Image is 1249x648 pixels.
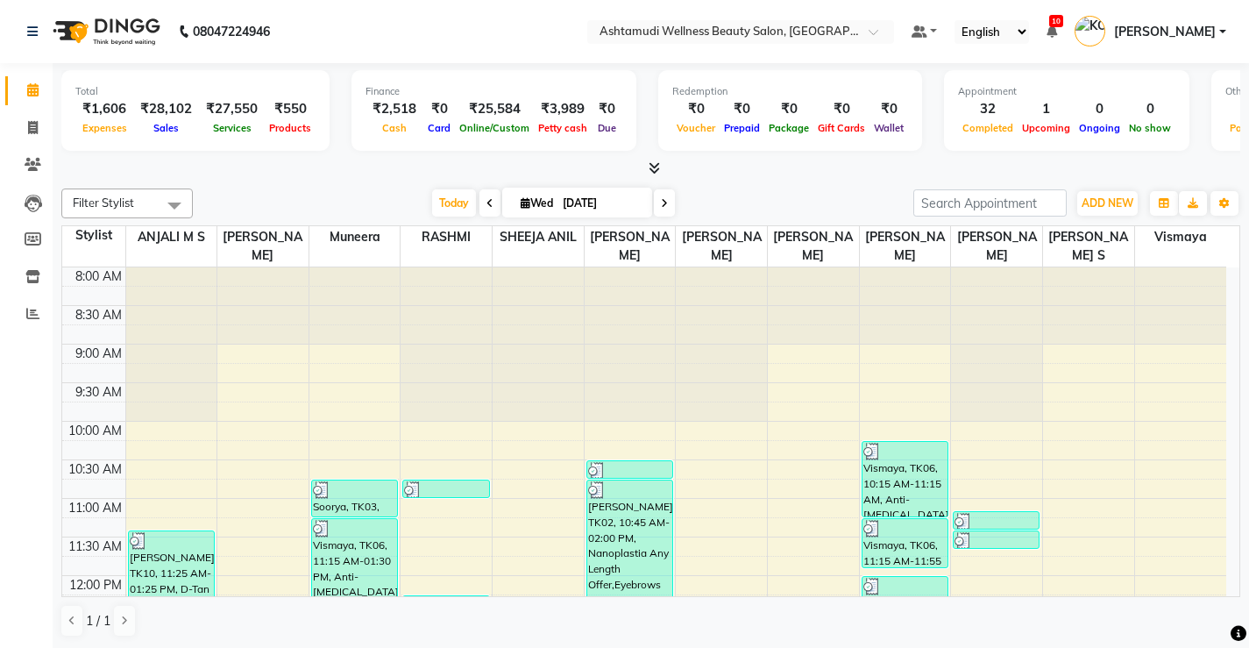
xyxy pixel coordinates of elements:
div: 11:30 AM [65,538,125,556]
img: logo [45,7,165,56]
div: Soorya, TK03, 10:45 AM-11:15 AM, Eyebrows Threading,Forehead Threading [312,481,397,516]
span: Wed [516,196,557,210]
div: Vismaya, TK06, 11:15 AM-11:55 AM, Root Touch-Up ([MEDICAL_DATA] Free) [862,519,947,567]
span: [PERSON_NAME] [217,226,309,267]
div: [PERSON_NAME], TK07, 12:15 PM-12:30 PM, Eyebrows Threading [403,596,488,613]
span: Expenses [78,122,131,134]
div: [PERSON_NAME], TK01, 10:45 AM-11:00 AM, Eyebrows Threading [403,481,488,497]
span: Sales [149,122,183,134]
span: Completed [958,122,1018,134]
div: ₹0 [423,99,455,119]
div: 10:30 AM [65,460,125,479]
div: 9:30 AM [72,383,125,402]
div: 10:00 AM [65,422,125,440]
div: ₹550 [265,99,316,119]
span: Filter Stylist [73,196,134,210]
div: ₹1,606 [75,99,133,119]
div: Appointment [958,84,1175,99]
div: Sindhu, TK04, 11:10 AM-11:25 AM, Eyebrows Threading [954,512,1039,529]
div: 0 [1075,99,1125,119]
span: SHEEJA ANIL [493,226,584,248]
span: Due [593,122,621,134]
span: [PERSON_NAME] [1114,23,1216,41]
div: 32 [958,99,1018,119]
div: [PERSON_NAME], TK01, 10:30 AM-10:45 AM, Eyebrows Threading [587,461,672,478]
div: Redemption [672,84,908,99]
div: Finance [365,84,622,99]
span: 1 / 1 [86,612,110,630]
span: Prepaid [720,122,764,134]
span: Ongoing [1075,122,1125,134]
div: ₹0 [764,99,813,119]
a: 10 [1047,24,1057,39]
span: Voucher [672,122,720,134]
span: Services [209,122,256,134]
span: ADD NEW [1082,196,1133,210]
span: No show [1125,122,1175,134]
button: ADD NEW [1077,191,1138,216]
div: ₹0 [813,99,869,119]
span: Gift Cards [813,122,869,134]
span: Upcoming [1018,122,1075,134]
span: [PERSON_NAME] [860,226,951,267]
span: Online/Custom [455,122,534,134]
div: ₹2,518 [365,99,423,119]
div: 0 [1125,99,1175,119]
div: 8:00 AM [72,267,125,286]
div: ₹28,102 [133,99,199,119]
input: 2025-09-03 [557,190,645,217]
span: [PERSON_NAME] [768,226,859,267]
b: 08047224946 [193,7,270,56]
span: Card [423,122,455,134]
span: Petty cash [534,122,592,134]
div: Total [75,84,316,99]
div: 8:30 AM [72,306,125,324]
div: ₹27,550 [199,99,265,119]
span: [PERSON_NAME] [951,226,1042,267]
span: Muneera [309,226,401,248]
div: ₹3,989 [534,99,592,119]
div: ₹25,584 [455,99,534,119]
span: Vismaya [1135,226,1226,248]
div: ₹0 [869,99,908,119]
span: Wallet [869,122,908,134]
span: 10 [1049,15,1063,27]
div: Stylist [62,226,125,245]
span: ANJALI M S [126,226,217,248]
span: RASHMI [401,226,492,248]
img: KOTTIYAM ASHTAMUDI [1075,16,1105,46]
span: Today [432,189,476,217]
div: ₹0 [592,99,622,119]
div: 12:00 PM [66,576,125,595]
div: Vismaya, TK06, 10:15 AM-11:15 AM, Anti-[MEDICAL_DATA] Treatment With Spa [862,442,947,516]
span: Cash [378,122,411,134]
input: Search Appointment [913,189,1067,217]
span: [PERSON_NAME] S [1043,226,1134,267]
span: Products [265,122,316,134]
div: 9:00 AM [72,345,125,363]
div: 1 [1018,99,1075,119]
div: Sajini, TK05, 11:25 AM-11:40 AM, Eyebrows Threading [954,531,1039,548]
div: 11:00 AM [65,499,125,517]
span: Package [764,122,813,134]
div: ₹0 [672,99,720,119]
div: ₹0 [720,99,764,119]
span: [PERSON_NAME] [585,226,676,267]
span: [PERSON_NAME] [676,226,767,267]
